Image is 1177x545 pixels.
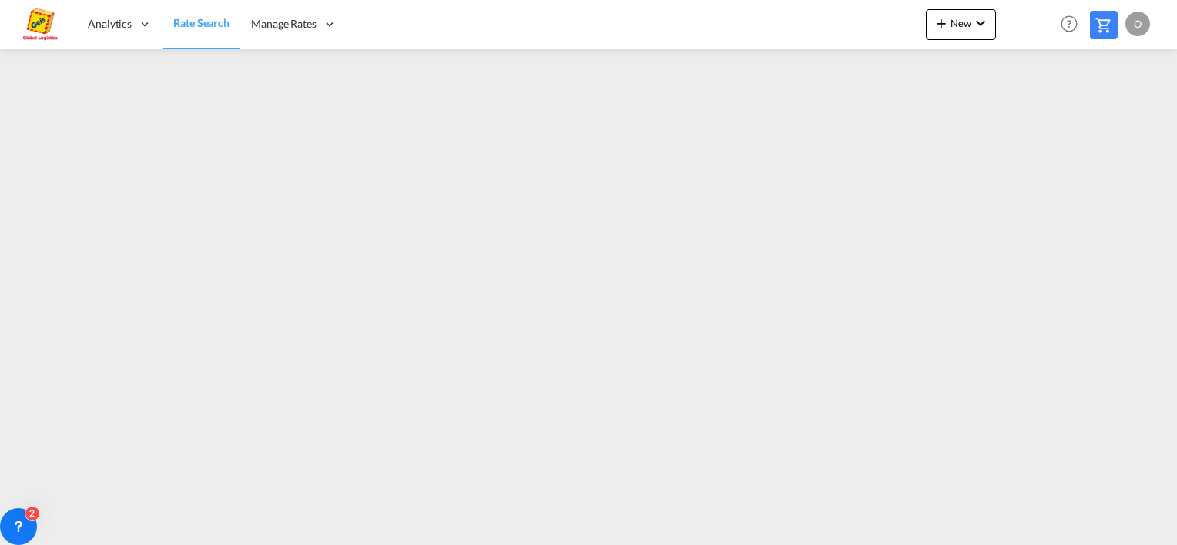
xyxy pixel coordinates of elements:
[1056,11,1082,37] span: Help
[173,16,230,29] span: Rate Search
[23,7,58,42] img: a2a4a140666c11eeab5485e577415959.png
[251,16,317,32] span: Manage Rates
[1125,12,1150,36] div: O
[971,14,990,32] md-icon: icon-chevron-down
[88,16,132,32] span: Analytics
[932,14,951,32] md-icon: icon-plus 400-fg
[1056,11,1090,38] div: Help
[932,17,990,29] span: New
[926,9,996,40] button: icon-plus 400-fgNewicon-chevron-down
